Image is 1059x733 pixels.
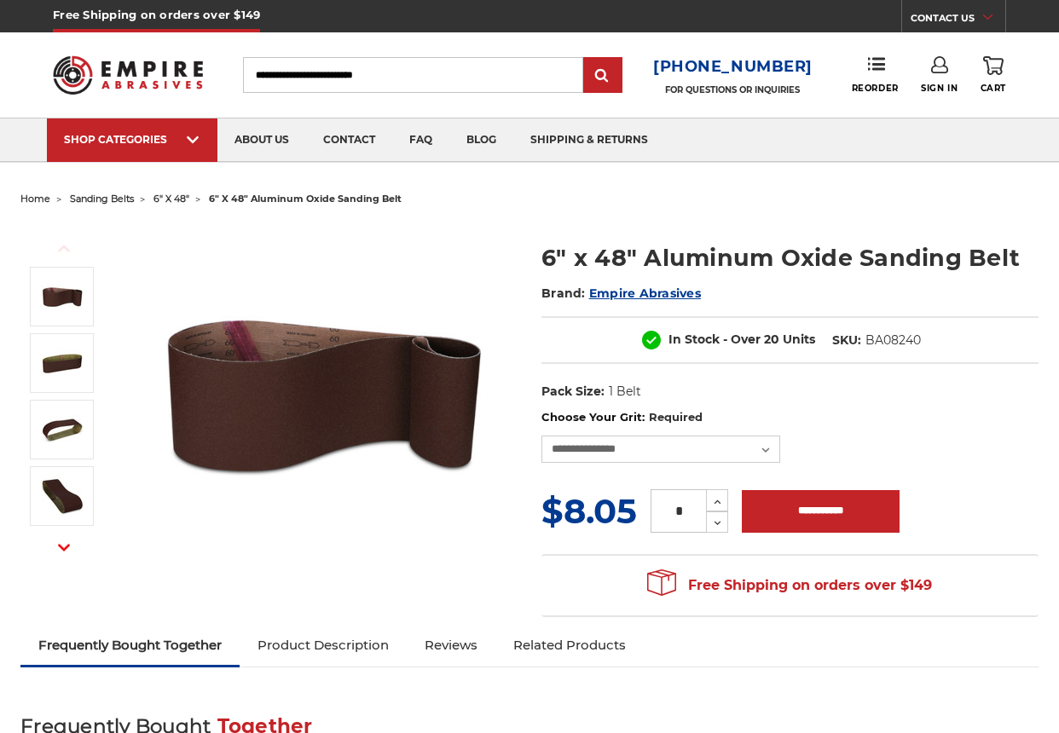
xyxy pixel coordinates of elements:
[64,133,200,146] div: SHOP CATEGORIES
[41,275,84,318] img: 6" x 48" Aluminum Oxide Sanding Belt
[209,193,402,205] span: 6" x 48" aluminum oxide sanding belt
[541,383,605,401] dt: Pack Size:
[513,118,665,162] a: shipping & returns
[852,56,899,93] a: Reorder
[70,193,134,205] a: sanding belts
[541,409,1039,426] label: Choose Your Grit:
[609,383,641,401] dd: 1 Belt
[541,241,1039,274] h1: 6" x 48" Aluminum Oxide Sanding Belt
[647,569,932,603] span: Free Shipping on orders over $149
[852,83,899,94] span: Reorder
[723,332,761,347] span: - Over
[783,332,815,347] span: Units
[911,9,1005,32] a: CONTACT US
[20,193,50,205] a: home
[495,626,644,664] a: Related Products
[649,410,703,424] small: Required
[981,83,1006,94] span: Cart
[41,475,84,517] img: 6" x 48" Sanding Belt - AOX
[832,332,861,349] dt: SKU:
[306,118,392,162] a: contact
[449,118,513,162] a: blog
[240,626,407,664] a: Product Description
[392,118,449,162] a: faq
[43,529,84,566] button: Next
[981,56,1006,94] a: Cart
[153,193,189,205] a: 6" x 48"
[764,332,779,347] span: 20
[653,84,813,95] p: FOR QUESTIONS OR INQUIRIES
[865,332,921,349] dd: BA08240
[41,342,84,384] img: 6" x 48" AOX Sanding Belt
[217,118,306,162] a: about us
[668,332,720,347] span: In Stock
[589,286,701,301] a: Empire Abrasives
[43,230,84,267] button: Previous
[653,55,813,79] a: [PHONE_NUMBER]
[921,83,958,94] span: Sign In
[541,490,637,532] span: $8.05
[41,408,84,451] img: 6" x 48" Sanding Belt - Aluminum Oxide
[586,59,620,93] input: Submit
[407,626,495,664] a: Reviews
[53,46,203,105] img: Empire Abrasives
[153,223,495,564] img: 6" x 48" Aluminum Oxide Sanding Belt
[541,286,586,301] span: Brand:
[20,626,240,664] a: Frequently Bought Together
